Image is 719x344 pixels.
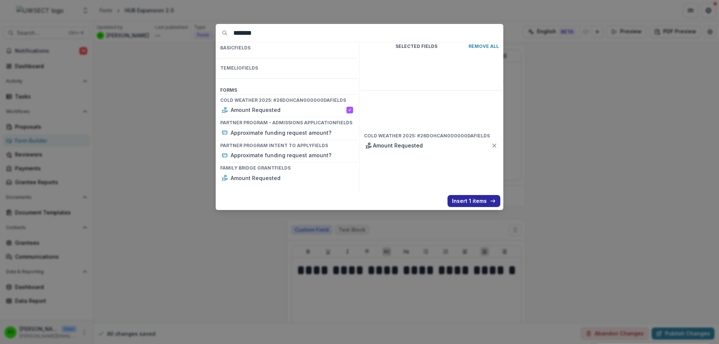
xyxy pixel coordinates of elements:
[217,119,358,127] h4: Partner Program - Admissions Application Fields
[217,141,358,150] h4: Partner Program Intent to Apply Fields
[364,44,468,49] p: Selected Fields
[217,86,358,94] h3: Form s
[373,141,491,149] p: Amount Requested
[231,174,353,182] p: Amount Requested
[231,129,353,137] p: Approximate funding request amount?
[448,195,500,207] button: Insert 1 items
[217,96,358,104] h4: Cold Weather 2025: #26DOHCAN000000DA Fields
[217,44,358,52] h4: Basic Fields
[468,44,499,49] p: Remove All
[231,151,353,159] p: Approximate funding request amount?
[231,106,346,114] p: Amount Requested
[361,132,502,140] h4: Cold Weather 2025: #26DOHCAN000000DA Fields
[217,164,358,172] h4: Family Bridge Grant Fields
[217,64,358,72] h4: Temelio Fields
